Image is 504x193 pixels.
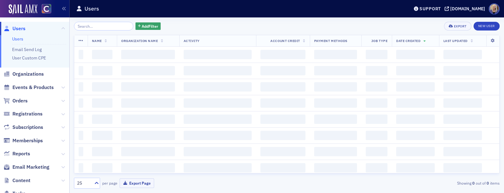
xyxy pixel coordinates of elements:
span: ‌ [79,82,83,92]
span: Account Credit [270,39,300,43]
button: AddFilter [135,22,161,30]
span: ‌ [443,82,482,92]
span: ‌ [260,82,305,92]
span: ‌ [314,66,357,75]
img: SailAMX [9,4,37,14]
span: ‌ [314,98,357,108]
span: ‌ [314,115,357,124]
span: Last Updated [443,39,468,43]
span: Registrations [12,111,43,117]
img: SailAMX [42,4,51,14]
span: ‌ [396,115,435,124]
a: Content [3,177,30,184]
div: Export [454,25,467,28]
span: ‌ [260,163,305,172]
span: ‌ [79,66,83,75]
span: Name [92,39,102,43]
button: Export [444,22,471,31]
div: 25 [77,180,91,186]
span: ‌ [184,98,252,108]
a: Memberships [3,137,43,144]
span: ‌ [121,163,175,172]
span: ‌ [260,98,305,108]
span: ‌ [92,131,113,140]
a: Reports [3,150,30,157]
span: ‌ [366,98,388,108]
span: ‌ [366,115,388,124]
span: ‌ [121,50,175,59]
a: Email Send Log [12,47,42,52]
span: ‌ [396,66,435,75]
span: ‌ [396,82,435,92]
span: Payment Methods [314,39,347,43]
div: Support [419,6,441,12]
span: ‌ [396,131,435,140]
span: Date Created [396,39,420,43]
span: Profile [489,3,500,14]
span: ‌ [184,163,252,172]
span: ‌ [366,82,388,92]
h1: Users [85,5,99,12]
button: Export Page [120,178,154,188]
span: ‌ [184,131,252,140]
span: ‌ [314,82,357,92]
span: ‌ [79,50,83,59]
a: Events & Products [3,84,54,91]
label: per page [102,180,117,186]
a: View Homepage [37,4,51,15]
span: ‌ [184,115,252,124]
input: Search… [74,22,133,31]
span: Reports [12,150,30,157]
span: ‌ [314,50,357,59]
span: ‌ [184,66,252,75]
span: Subscriptions [12,124,43,131]
span: ‌ [314,131,357,140]
span: Orders [12,97,28,104]
a: Orders [3,97,28,104]
span: ‌ [121,115,175,124]
span: ‌ [260,131,305,140]
div: [DOMAIN_NAME] [450,6,485,12]
span: ‌ [366,131,388,140]
a: Users [12,36,23,42]
span: ‌ [121,147,175,156]
span: ‌ [92,98,113,108]
span: ‌ [443,66,482,75]
span: ‌ [314,147,357,156]
span: Memberships [12,137,43,144]
span: ‌ [260,115,305,124]
span: Users [12,25,25,32]
span: ‌ [184,147,252,156]
span: ‌ [260,66,305,75]
a: Email Marketing [3,164,49,171]
span: ‌ [260,147,305,156]
a: Organizations [3,71,44,78]
span: ‌ [121,131,175,140]
span: ‌ [92,66,113,75]
a: User Custom CPE [12,55,46,61]
span: ‌ [396,98,435,108]
span: Email Marketing [12,164,49,171]
span: ‌ [92,82,113,92]
span: Activity [184,39,200,43]
span: Organization Name [121,39,158,43]
span: ‌ [396,50,435,59]
a: Registrations [3,111,43,117]
span: Organizations [12,71,44,78]
span: ‌ [443,98,482,108]
span: ‌ [92,50,113,59]
span: Job Type [371,39,387,43]
span: ‌ [443,50,482,59]
div: Showing out of items [362,180,500,186]
a: Users [3,25,25,32]
span: ‌ [443,131,482,140]
a: New User [474,22,500,31]
span: Content [12,177,30,184]
span: ‌ [79,147,83,156]
span: Events & Products [12,84,54,91]
span: ‌ [79,163,83,172]
span: ‌ [366,163,388,172]
span: ‌ [366,66,388,75]
strong: 0 [486,180,490,186]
